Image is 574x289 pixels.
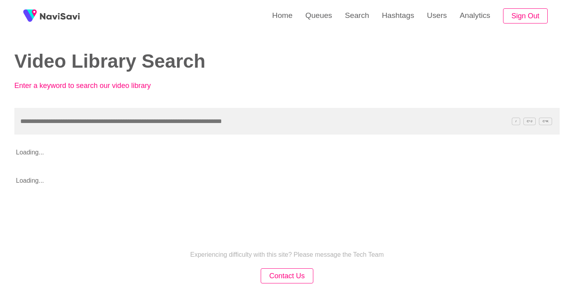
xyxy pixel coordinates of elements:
span: / [512,117,520,125]
span: C^J [523,117,536,125]
p: Loading... [14,143,505,162]
button: Contact Us [261,268,313,284]
img: fireSpot [40,12,80,20]
img: fireSpot [20,6,40,26]
button: Sign Out [503,8,548,24]
p: Experiencing difficulty with this site? Please message the Tech Team [190,251,384,258]
span: C^K [539,117,552,125]
a: Contact Us [261,273,313,279]
p: Enter a keyword to search our video library [14,82,190,90]
p: Loading... [14,171,505,191]
h2: Video Library Search [14,51,275,72]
